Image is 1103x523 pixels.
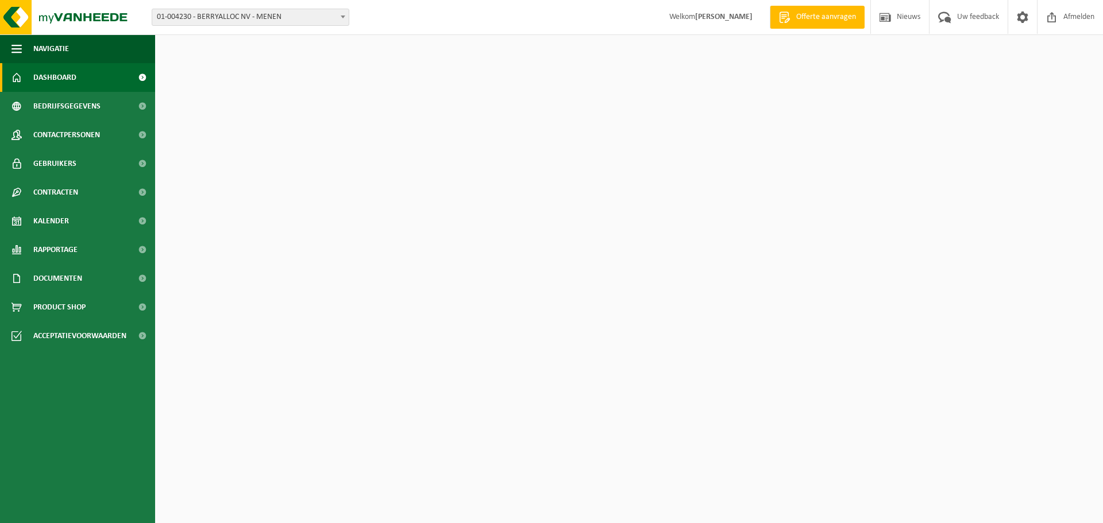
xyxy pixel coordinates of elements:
span: Dashboard [33,63,76,92]
span: Bedrijfsgegevens [33,92,101,121]
span: 01-004230 - BERRYALLOC NV - MENEN [152,9,349,25]
a: Offerte aanvragen [770,6,865,29]
span: Rapportage [33,235,78,264]
span: Kalender [33,207,69,235]
span: Navigatie [33,34,69,63]
span: Documenten [33,264,82,293]
span: Acceptatievoorwaarden [33,321,126,350]
span: Gebruikers [33,149,76,178]
span: 01-004230 - BERRYALLOC NV - MENEN [152,9,349,26]
span: Contracten [33,178,78,207]
span: Contactpersonen [33,121,100,149]
strong: [PERSON_NAME] [695,13,753,21]
span: Offerte aanvragen [793,11,859,23]
span: Product Shop [33,293,86,321]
